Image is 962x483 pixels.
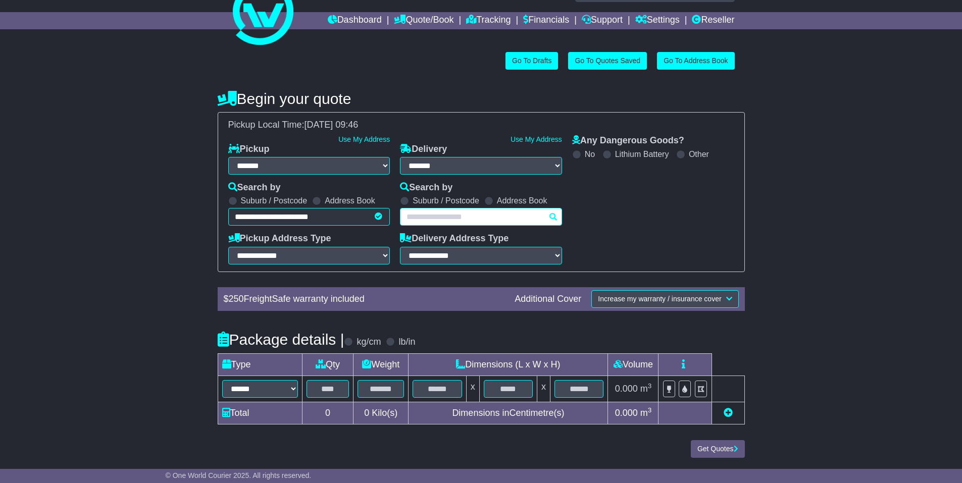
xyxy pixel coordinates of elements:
[400,182,452,193] label: Search by
[505,52,558,70] a: Go To Drafts
[218,402,302,424] td: Total
[394,12,453,29] a: Quote/Book
[409,402,608,424] td: Dimensions in Centimetre(s)
[466,375,479,402] td: x
[582,12,623,29] a: Support
[615,384,638,394] span: 0.000
[691,440,745,458] button: Get Quotes
[523,12,569,29] a: Financials
[510,294,586,305] div: Additional Cover
[497,196,547,205] label: Address Book
[409,353,608,375] td: Dimensions (L x W x H)
[228,144,270,155] label: Pickup
[615,408,638,418] span: 0.000
[400,144,447,155] label: Delivery
[692,12,734,29] a: Reseller
[228,233,331,244] label: Pickup Address Type
[657,52,734,70] a: Go To Address Book
[511,135,562,143] a: Use My Address
[302,402,353,424] td: 0
[537,375,550,402] td: x
[328,12,382,29] a: Dashboard
[413,196,479,205] label: Suburb / Postcode
[218,353,302,375] td: Type
[398,337,415,348] label: lb/in
[466,12,511,29] a: Tracking
[229,294,244,304] span: 250
[241,196,308,205] label: Suburb / Postcode
[724,408,733,418] a: Add new item
[585,149,595,159] label: No
[648,382,652,390] sup: 3
[302,353,353,375] td: Qty
[218,90,745,107] h4: Begin your quote
[640,384,652,394] span: m
[353,353,409,375] td: Weight
[223,120,739,131] div: Pickup Local Time:
[218,331,344,348] h4: Package details |
[338,135,390,143] a: Use My Address
[166,471,312,479] span: © One World Courier 2025. All rights reserved.
[572,135,684,146] label: Any Dangerous Goods?
[640,408,652,418] span: m
[219,294,510,305] div: $ FreightSafe warranty included
[608,353,659,375] td: Volume
[400,233,509,244] label: Delivery Address Type
[325,196,375,205] label: Address Book
[635,12,680,29] a: Settings
[615,149,669,159] label: Lithium Battery
[598,295,721,303] span: Increase my warranty / insurance cover
[591,290,738,308] button: Increase my warranty / insurance cover
[357,337,381,348] label: kg/cm
[364,408,369,418] span: 0
[305,120,359,130] span: [DATE] 09:46
[568,52,647,70] a: Go To Quotes Saved
[648,406,652,414] sup: 3
[228,182,281,193] label: Search by
[353,402,409,424] td: Kilo(s)
[689,149,709,159] label: Other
